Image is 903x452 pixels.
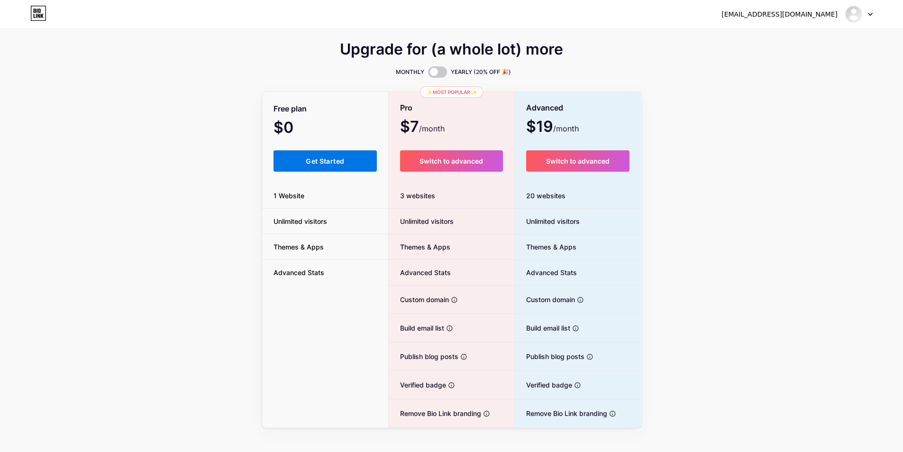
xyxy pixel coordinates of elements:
[515,295,575,304] span: Custom domain
[515,351,584,361] span: Publish blog posts
[389,295,449,304] span: Custom domain
[526,150,630,172] button: Switch to advanced
[389,351,458,361] span: Publish blog posts
[274,150,377,172] button: Get Started
[451,67,511,77] span: YEARLY (20% OFF 🎉)
[400,150,503,172] button: Switch to advanced
[721,9,838,19] div: [EMAIL_ADDRESS][DOMAIN_NAME]
[526,100,563,116] span: Advanced
[262,216,338,226] span: Unlimited visitors
[515,268,577,277] span: Advanced Stats
[389,242,450,252] span: Themes & Apps
[389,323,444,333] span: Build email list
[400,100,412,116] span: Pro
[262,191,316,201] span: 1 Website
[420,86,483,98] div: ✨ Most popular ✨
[389,380,446,390] span: Verified badge
[515,216,580,226] span: Unlimited visitors
[389,183,514,209] div: 3 websites
[526,121,579,134] span: $19
[306,157,344,165] span: Get Started
[845,5,863,23] img: fahrenheitca
[546,157,610,165] span: Switch to advanced
[262,268,336,277] span: Advanced Stats
[396,67,424,77] span: MONTHLY
[262,242,335,252] span: Themes & Apps
[419,123,445,134] span: /month
[274,122,319,135] span: $0
[553,123,579,134] span: /month
[515,242,576,252] span: Themes & Apps
[400,121,445,134] span: $7
[515,183,641,209] div: 20 websites
[274,101,307,117] span: Free plan
[389,268,451,277] span: Advanced Stats
[389,216,454,226] span: Unlimited visitors
[515,323,570,333] span: Build email list
[515,408,607,418] span: Remove Bio Link branding
[340,44,563,55] span: Upgrade for (a whole lot) more
[515,380,572,390] span: Verified badge
[389,408,481,418] span: Remove Bio Link branding
[420,157,483,165] span: Switch to advanced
